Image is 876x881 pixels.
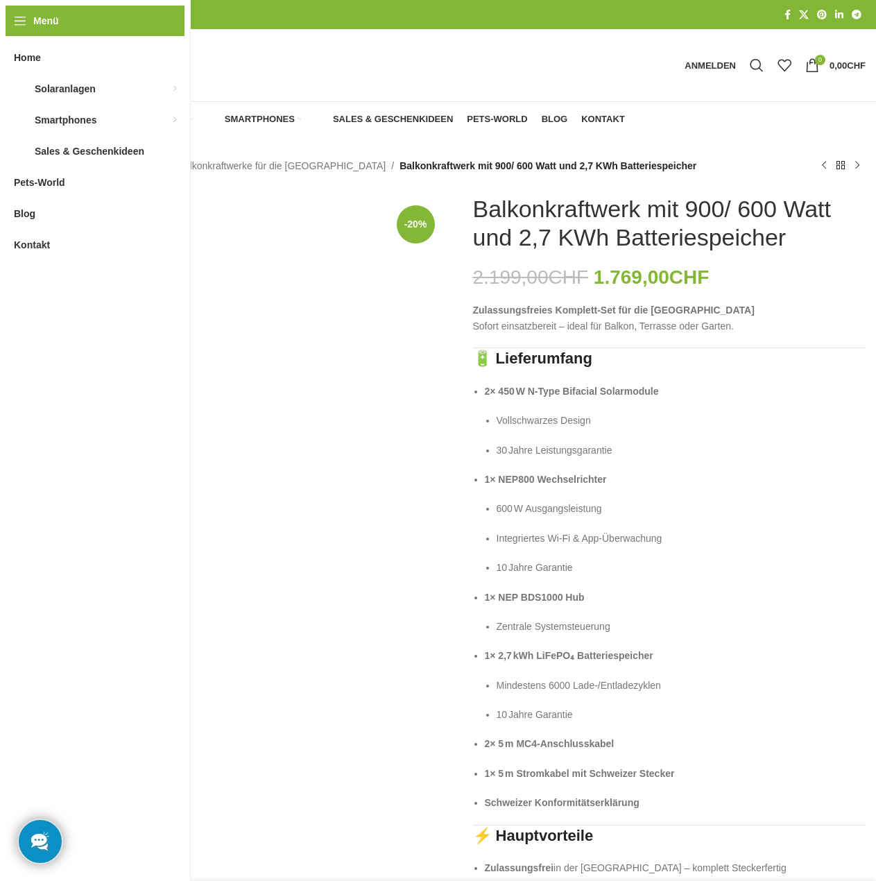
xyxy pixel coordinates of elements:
[497,560,866,575] p: 10 Jahre Garantie
[473,195,866,252] h1: Balkonkraftwerk mit 900/ 600 Watt und 2,7 KWh Batteriespeicher
[485,862,554,873] strong: Zulassungsfrei
[316,113,328,126] img: Sales & Geschenkideen
[830,60,866,71] bdi: 0,00
[848,6,866,24] a: Telegram Social Link
[485,592,585,603] strong: 1× NEP BDS1000 Hub
[14,170,65,195] span: Pets-World
[14,144,28,158] img: Sales & Geschenkideen
[581,105,625,133] a: Kontakt
[594,266,710,288] bdi: 1.769,00
[485,738,615,749] strong: 2× 5 m MC4‑Anschlusskabel
[178,158,386,173] a: Balkonkraftwerke für die [GEOGRAPHIC_DATA]
[467,114,527,125] span: Pets-World
[485,797,639,808] strong: Schweizer Konformitätserklärung
[798,51,873,79] a: 0 0,00CHF
[771,51,798,79] div: Meine Wunschliste
[685,61,736,70] span: Anmelden
[485,386,659,397] strong: 2× 450 W N‑Type Bifacial Solarmodule
[497,619,866,634] p: Zentrale Systemsteuerung
[14,232,50,257] span: Kontakt
[497,443,866,458] p: 30 Jahre Leistungsgarantie
[52,158,696,173] nav: Breadcrumb
[678,51,743,79] a: Anmelden
[225,114,295,125] span: Smartphones
[497,413,866,428] p: Vollschwarzes Design
[473,302,866,334] p: Sofort einsatzbereit – ideal für Balkon, Terrasse oder Garten.
[52,195,445,588] img: Balkonkraftwerk mit Speicher
[93,105,194,133] a: Solaranlagen
[497,531,866,546] p: Integriertes Wi‑Fi & App‑Überwachung
[669,266,710,288] span: CHF
[14,82,28,96] img: Solaranlagen
[795,6,813,24] a: X Social Link
[485,860,866,875] p: in der [GEOGRAPHIC_DATA] – komplett Steckerfertig
[497,707,866,722] p: 10 Jahre Garantie
[549,266,589,288] span: CHF
[831,6,848,24] a: LinkedIn Social Link
[473,305,755,316] strong: Zulassungsfreies Komplett‑Set für die [GEOGRAPHIC_DATA]
[333,114,453,125] span: Sales & Geschenkideen
[316,105,453,133] a: Sales & Geschenkideen
[849,157,866,174] a: Nächstes Produkt
[581,114,625,125] span: Kontakt
[45,105,632,133] div: Hauptnavigation
[497,501,866,516] p: 600 W Ausgangsleistung
[467,105,527,133] a: Pets-World
[14,201,35,226] span: Blog
[151,591,248,741] img: Balkonkraftwerk mit 900/ 600 Watt und 2,7 KWh Batteriespeicher – Bild 2
[473,348,866,370] h3: 🔋 Lieferumfang
[815,55,825,65] span: 0
[349,591,445,741] img: Balkonkraftwerk mit 900/ 600 Watt und 2,7 KWh Batteriespeicher – Bild 4
[813,6,831,24] a: Pinterest Social Link
[14,113,28,127] img: Smartphones
[35,76,96,101] span: Solaranlagen
[473,826,866,847] h3: ⚡ Hauptvorteile
[35,108,96,132] span: Smartphones
[485,474,607,485] strong: 1× NEP800 Wechselrichter
[473,266,589,288] bdi: 2.199,00
[35,139,144,164] span: Sales & Geschenkideen
[397,205,435,243] span: -20%
[485,768,675,779] strong: 1× 5 m Stromkabel mit Schweizer Stecker
[33,13,59,28] span: Menü
[743,51,771,79] a: Suche
[542,105,568,133] a: Blog
[400,158,696,173] span: Balkonkraftwerk mit 900/ 600 Watt und 2,7 KWh Batteriespeicher
[780,6,795,24] a: Facebook Social Link
[250,591,346,663] img: Balkonkraftwerk mit 900/ 600 Watt und 2,7 KWh Batteriespeicher – Bild 3
[207,113,220,126] img: Smartphones
[847,60,866,71] span: CHF
[542,114,568,125] span: Blog
[816,157,832,174] a: Vorheriges Produkt
[14,45,41,70] span: Home
[497,678,866,693] p: Mindestens 6000 Lade‑/Entladezyklen
[207,105,302,133] a: Smartphones
[485,650,653,661] strong: 1× 2,7 kWh LiFePO₄ Batteriespeicher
